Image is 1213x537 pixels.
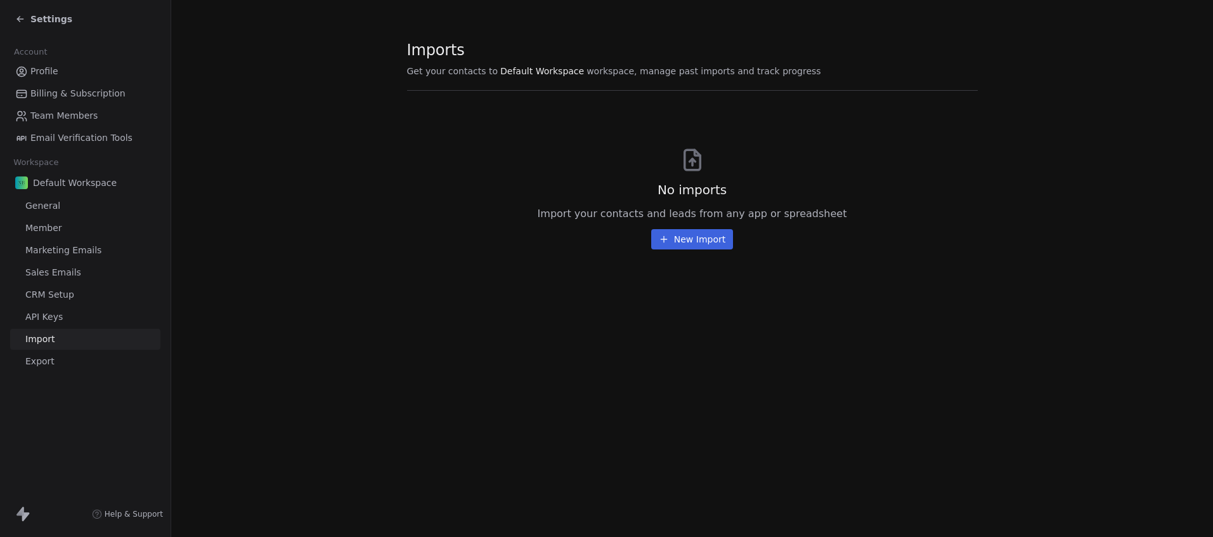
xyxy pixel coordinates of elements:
span: Profile [30,65,58,78]
span: Billing & Subscription [30,87,126,100]
span: Account [8,43,53,62]
span: Settings [30,13,72,25]
a: CRM Setup [10,284,160,305]
a: Billing & Subscription [10,83,160,104]
span: Export [25,355,55,368]
button: New Import [651,229,733,249]
iframe: Intercom live chat [1170,494,1200,524]
a: Export [10,351,160,372]
img: NB.jpg [15,176,28,189]
span: Default Workspace [500,65,584,77]
a: Marketing Emails [10,240,160,261]
a: Settings [15,13,72,25]
a: Team Members [10,105,160,126]
span: Sales Emails [25,266,81,279]
span: Member [25,222,62,235]
a: Help & Support [92,509,163,519]
span: Import your contacts and leads from any app or spreadsheet [538,206,847,222]
a: Sales Emails [10,262,160,283]
span: General [25,199,60,213]
a: Email Verification Tools [10,128,160,149]
a: API Keys [10,307,160,328]
a: Member [10,218,160,239]
span: workspace, manage past imports and track progress [587,65,821,77]
span: Get your contacts to [407,65,498,77]
span: Help & Support [105,509,163,519]
span: Team Members [30,109,98,123]
span: Email Verification Tools [30,131,133,145]
span: Marketing Emails [25,244,101,257]
span: API Keys [25,310,63,324]
a: Import [10,329,160,350]
span: Default Workspace [33,176,117,189]
a: Profile [10,61,160,82]
span: Import [25,333,55,346]
span: Workspace [8,153,64,172]
a: General [10,196,160,216]
span: Imports [407,41,821,60]
span: CRM Setup [25,288,74,302]
span: No imports [658,181,727,199]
